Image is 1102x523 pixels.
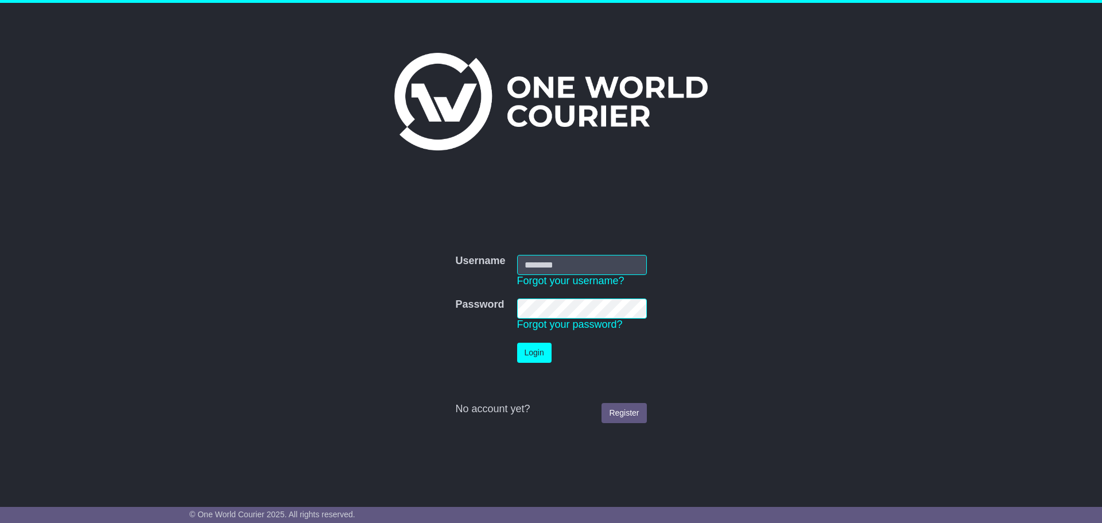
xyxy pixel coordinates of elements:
label: Username [455,255,505,268]
label: Password [455,299,504,311]
a: Forgot your username? [517,275,624,286]
button: Login [517,343,552,363]
div: No account yet? [455,403,646,416]
a: Register [602,403,646,423]
a: Forgot your password? [517,319,623,330]
img: One World [394,53,708,150]
span: © One World Courier 2025. All rights reserved. [189,510,355,519]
